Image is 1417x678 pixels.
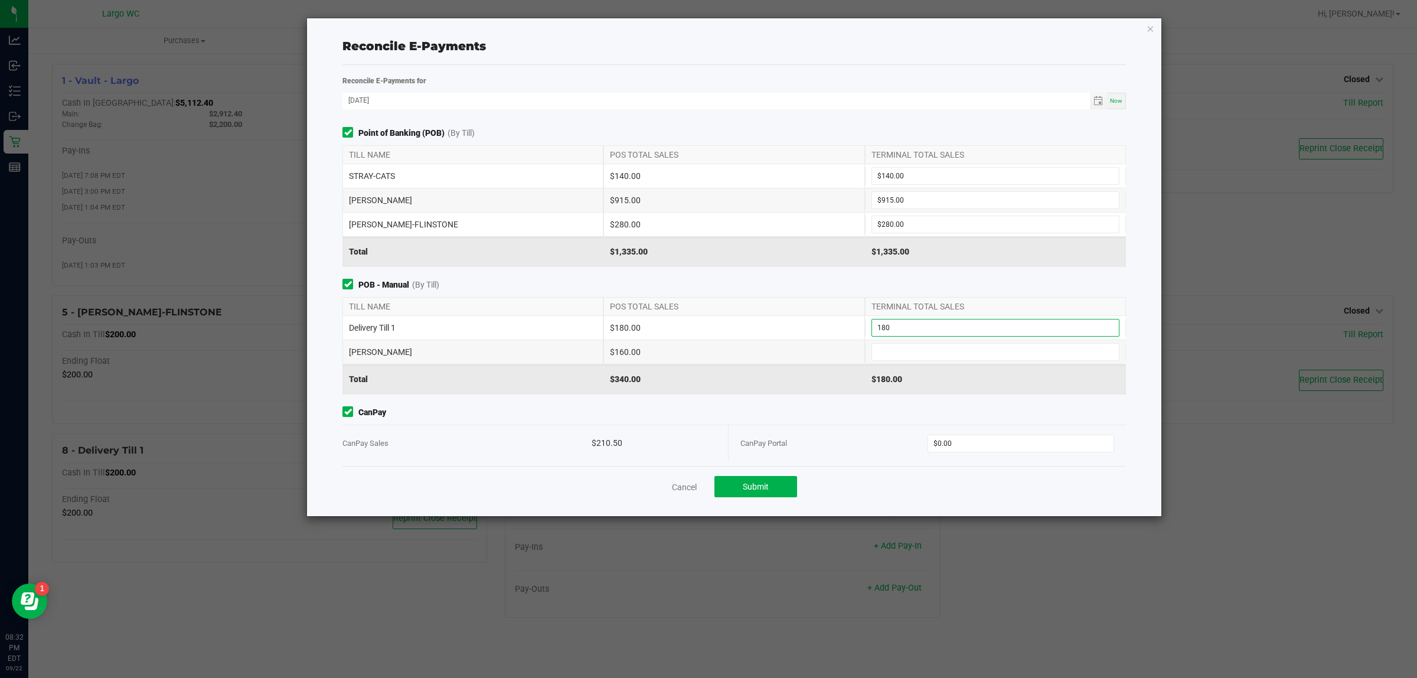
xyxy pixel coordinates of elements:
[342,340,603,364] div: [PERSON_NAME]
[603,213,864,236] div: $280.00
[743,482,769,491] span: Submit
[603,364,864,394] div: $340.00
[342,213,603,236] div: [PERSON_NAME]-FLINSTONE
[358,279,409,291] strong: POB - Manual
[714,476,797,497] button: Submit
[603,316,864,340] div: $180.00
[342,77,426,85] strong: Reconcile E-Payments for
[603,298,864,315] div: POS TOTAL SALES
[1110,97,1122,104] span: Now
[358,406,386,419] strong: CanPay
[342,279,358,291] form-toggle: Include in reconciliation
[342,439,388,448] span: CanPay Sales
[342,188,603,212] div: [PERSON_NAME]
[865,237,1126,266] div: $1,335.00
[603,340,864,364] div: $160.00
[342,127,358,139] form-toggle: Include in reconciliation
[342,93,1090,107] input: Date
[342,298,603,315] div: TILL NAME
[342,364,603,394] div: Total
[342,316,603,340] div: Delivery Till 1
[342,146,603,164] div: TILL NAME
[342,37,1126,55] div: Reconcile E-Payments
[342,237,603,266] div: Total
[35,582,49,596] iframe: Resource center unread badge
[865,298,1126,315] div: TERMINAL TOTAL SALES
[740,439,787,448] span: CanPay Portal
[448,127,475,139] span: (By Till)
[865,364,1126,394] div: $180.00
[412,279,439,291] span: (By Till)
[603,164,864,188] div: $140.00
[603,188,864,212] div: $915.00
[1090,93,1107,109] span: Toggle calendar
[603,237,864,266] div: $1,335.00
[342,164,603,188] div: STRAY-CATS
[603,146,864,164] div: POS TOTAL SALES
[865,146,1126,164] div: TERMINAL TOTAL SALES
[358,127,445,139] strong: Point of Banking (POB)
[592,425,716,461] div: $210.50
[672,481,697,493] a: Cancel
[342,406,358,419] form-toggle: Include in reconciliation
[12,584,47,619] iframe: Resource center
